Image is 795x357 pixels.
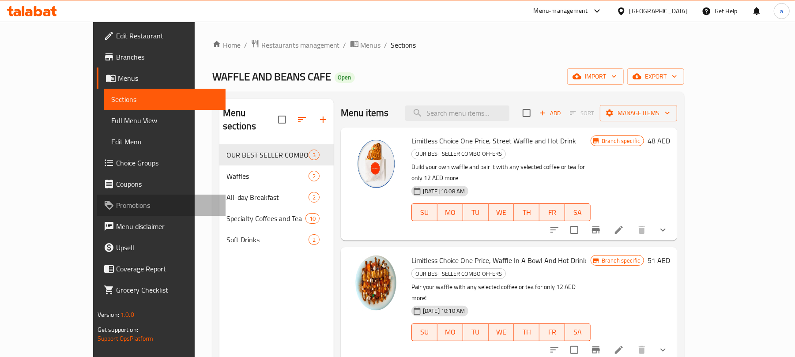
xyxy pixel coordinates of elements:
span: TH [517,206,536,219]
button: FR [539,323,565,341]
button: SA [565,323,591,341]
span: 10 [306,214,319,223]
h2: Menu items [341,106,389,120]
span: 3 [309,151,319,159]
button: delete [631,219,652,241]
span: 2 [309,236,319,244]
span: OUR BEST SELLER COMBO OFFERS [412,149,505,159]
span: Add [538,108,562,118]
svg: Show Choices [658,225,668,235]
div: OUR BEST SELLER COMBO OFFERS3 [219,144,334,165]
span: Select all sections [273,110,291,129]
button: MO [437,203,463,221]
div: Menu-management [534,6,588,16]
span: Select section first [564,106,600,120]
span: Grocery Checklist [116,285,219,295]
span: Choice Groups [116,158,219,168]
input: search [405,105,509,121]
a: Menus [350,39,381,51]
span: WE [492,206,511,219]
button: SA [565,203,591,221]
button: MO [437,323,463,341]
a: Edit menu item [614,225,624,235]
span: SU [415,206,434,219]
span: Menu disclaimer [116,221,219,232]
div: Soft Drinks2 [219,229,334,250]
span: Full Menu View [111,115,219,126]
div: Specialty Coffees and Tea10 [219,208,334,229]
span: Waffles [226,171,309,181]
span: TU [467,326,485,338]
span: Edit Restaurant [116,30,219,41]
h6: 48 AED [648,135,670,147]
button: export [627,68,684,85]
div: All-day Breakfast2 [219,187,334,208]
span: WE [492,326,511,338]
span: TU [467,206,485,219]
nav: Menu sections [219,141,334,254]
span: MO [441,326,460,338]
div: items [309,234,320,245]
a: Coupons [97,173,226,195]
button: TH [514,323,539,341]
a: Full Menu View [104,110,226,131]
button: TU [463,203,489,221]
span: 1.0.0 [121,309,134,320]
span: SA [569,326,587,338]
div: items [305,213,320,224]
a: Grocery Checklist [97,279,226,301]
button: Add section [313,109,334,130]
span: Restaurants management [261,40,340,50]
div: Waffles2 [219,165,334,187]
span: Get support on: [98,324,138,335]
span: OUR BEST SELLER COMBO OFFERS [226,150,309,160]
span: Promotions [116,200,219,210]
span: Menus [361,40,381,50]
span: Coverage Report [116,263,219,274]
span: Branch specific [598,137,644,145]
button: Branch-specific-item [585,219,607,241]
div: OUR BEST SELLER COMBO OFFERS [411,149,506,159]
a: Upsell [97,237,226,258]
div: Open [335,72,355,83]
span: Soft Drinks [226,234,309,245]
button: FR [539,203,565,221]
span: Version: [98,309,119,320]
h6: 51 AED [648,254,670,267]
button: sort-choices [544,219,565,241]
span: Sections [391,40,416,50]
span: export [634,71,677,82]
span: Open [335,74,355,81]
li: / [244,40,247,50]
span: import [574,71,617,82]
a: Menu disclaimer [97,216,226,237]
button: import [567,68,624,85]
a: Coverage Report [97,258,226,279]
span: Menus [118,73,219,83]
span: Add item [536,106,564,120]
button: Manage items [600,105,677,121]
button: Add [536,106,564,120]
a: Support.OpsPlatform [98,333,154,344]
img: Limitless Choice One Price, Street Waffle and Hot Drink [348,135,404,191]
a: Restaurants management [251,39,340,51]
div: items [309,150,320,160]
span: Limitless Choice One Price, Street Waffle and Hot Drink [411,134,576,147]
span: a [780,6,783,16]
li: / [384,40,388,50]
svg: Show Choices [658,345,668,355]
span: Coupons [116,179,219,189]
span: SA [569,206,587,219]
a: Home [212,40,241,50]
span: 2 [309,172,319,180]
div: OUR BEST SELLER COMBO OFFERS [411,268,506,279]
button: show more [652,219,674,241]
span: Specialty Coffees and Tea [226,213,305,224]
button: SU [411,203,437,221]
div: items [309,171,320,181]
span: FR [543,206,561,219]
